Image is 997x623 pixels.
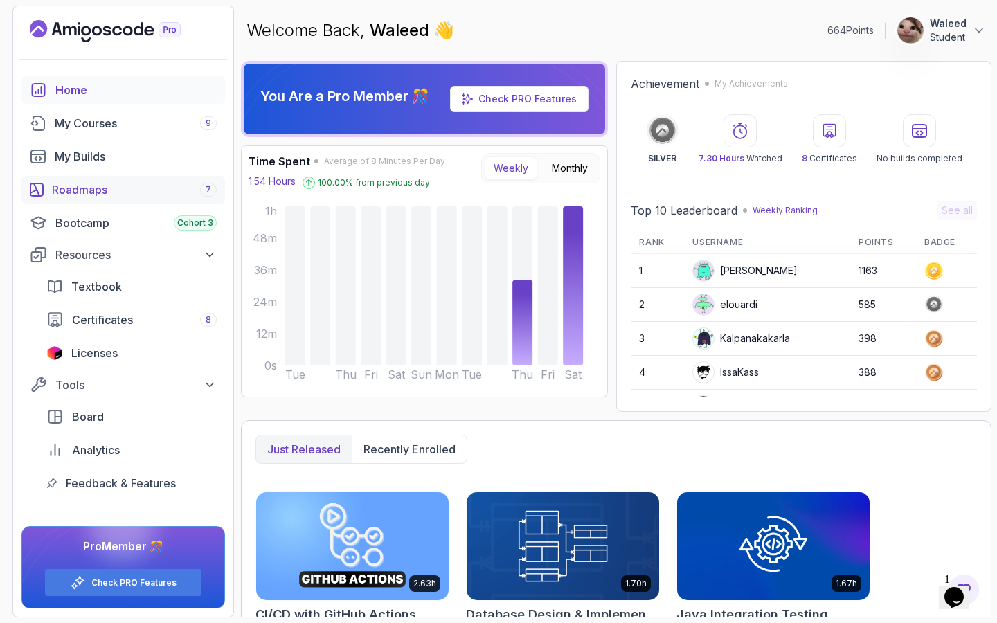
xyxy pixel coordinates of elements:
p: Welcome Back, [246,19,454,42]
p: Just released [267,441,341,458]
p: Weekly Ranking [753,205,818,216]
th: Points [850,231,916,254]
h2: Top 10 Leaderboard [631,202,737,219]
button: Monthly [543,156,597,180]
tspan: Mon [435,368,459,381]
img: default monster avatar [693,328,714,349]
tspan: 0s [264,359,277,372]
p: 664 Points [827,24,874,37]
a: courses [21,109,225,137]
th: Badge [916,231,977,254]
tspan: Tue [285,368,305,381]
tspan: Sat [388,368,406,381]
button: See all [937,201,977,220]
button: Tools [21,372,225,397]
th: Username [684,231,850,254]
div: elouardi [692,294,757,316]
button: Weekly [485,156,537,180]
button: Resources [21,242,225,267]
td: 1163 [850,254,916,288]
tspan: Fri [364,368,378,381]
p: No builds completed [877,153,962,164]
tspan: Sun [411,368,432,381]
div: IssaKass [692,361,759,383]
div: Tools [55,377,217,393]
p: 100.00 % from previous day [318,177,430,188]
span: Analytics [72,442,120,458]
tspan: Thu [335,368,357,381]
a: analytics [38,436,225,464]
a: bootcamp [21,209,225,237]
span: 7 [206,184,211,195]
h3: Time Spent [249,153,310,170]
a: licenses [38,339,225,367]
span: 8 [206,314,211,325]
span: Average of 8 Minutes Per Day [324,156,445,167]
div: My Builds [55,148,217,165]
img: default monster avatar [693,294,714,315]
span: Licenses [71,345,118,361]
p: Waleed [930,17,967,30]
img: user profile image [693,362,714,383]
p: Student [930,30,967,44]
img: default monster avatar [693,260,714,281]
td: 351 [850,390,916,424]
iframe: chat widget [939,568,983,609]
tspan: Tue [462,368,482,381]
th: Rank [631,231,684,254]
span: Board [72,408,104,425]
p: Recently enrolled [363,441,456,458]
tspan: Sat [564,368,582,381]
img: user profile image [897,17,924,44]
a: textbook [38,273,225,300]
span: 9 [206,118,211,129]
span: Cohort 3 [177,217,213,228]
span: 7.30 Hours [699,153,744,163]
button: user profile imageWaleedStudent [897,17,986,44]
p: 1.54 Hours [249,174,296,188]
td: 585 [850,288,916,322]
p: Watched [699,153,782,164]
span: Feedback & Features [66,475,176,491]
button: Recently enrolled [352,435,467,463]
a: feedback [38,469,225,497]
p: SILVER [648,153,676,164]
span: Textbook [71,278,122,295]
a: Check PRO Features [450,86,589,112]
a: home [21,76,225,104]
h2: Achievement [631,75,699,92]
span: Waleed [370,20,433,40]
div: Home [55,82,217,98]
img: Database Design & Implementation card [467,492,659,600]
p: My Achievements [715,78,788,89]
div: Kalpanakakarla [692,327,790,350]
div: Bootcamp [55,215,217,231]
a: board [38,403,225,431]
td: 1 [631,254,684,288]
div: Resources [55,246,217,263]
button: Just released [256,435,352,463]
p: 1.70h [625,578,647,589]
span: Certificates [72,311,133,328]
a: Check PRO Features [91,577,177,588]
div: My Courses [55,115,217,132]
td: 388 [850,356,916,390]
td: 5 [631,390,684,424]
a: builds [21,143,225,170]
tspan: Thu [512,368,533,381]
tspan: 36m [254,263,277,277]
tspan: 12m [256,327,277,341]
div: Apply5489 [692,395,771,417]
div: Roadmaps [52,181,217,198]
a: roadmaps [21,176,225,204]
img: CI/CD with GitHub Actions card [256,492,449,600]
tspan: Fri [541,368,555,381]
span: 8 [802,153,807,163]
td: 3 [631,322,684,356]
a: Landing page [30,20,213,42]
td: 4 [631,356,684,390]
p: You Are a Pro Member 🎊 [260,87,429,106]
div: [PERSON_NAME] [692,260,798,282]
a: Check PRO Features [478,93,577,105]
